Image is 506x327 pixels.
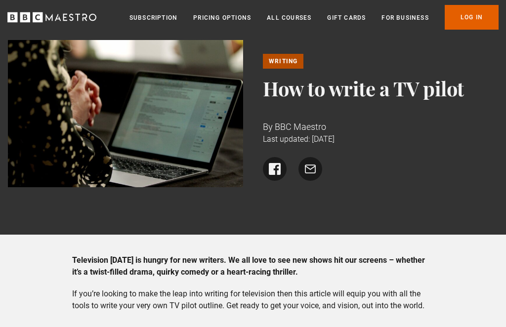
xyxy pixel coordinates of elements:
a: Pricing Options [193,13,251,23]
span: BBC Maestro [275,122,326,132]
time: Last updated: [DATE] [263,135,335,144]
svg: BBC Maestro [7,10,96,25]
nav: Primary [129,5,499,30]
strong: Television [DATE] is hungry for new writers. We all love to see new shows hit our screens – wheth... [72,256,425,277]
img: A person writing a script on their laptop [8,41,243,188]
a: Writing [263,54,303,69]
a: Gift Cards [327,13,366,23]
a: For business [381,13,428,23]
a: Log In [445,5,499,30]
a: All Courses [267,13,311,23]
p: If you’re looking to make the leap into writing for television then this article will equip you w... [72,288,434,312]
span: By [263,122,273,132]
h1: How to write a TV pilot [263,77,498,101]
a: Subscription [129,13,177,23]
